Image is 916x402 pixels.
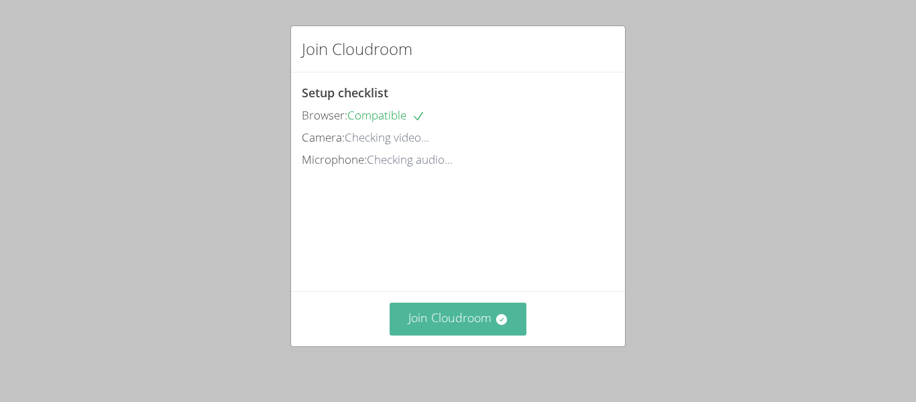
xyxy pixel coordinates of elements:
span: Setup checklist [302,85,388,101]
span: Camera: [302,130,345,145]
h2: Join Cloudroom [302,37,412,61]
span: Compatible [347,107,425,123]
button: Join Cloudroom [390,303,527,336]
span: Checking audio... [367,152,453,167]
span: Microphone: [302,152,367,167]
span: Browser: [302,107,347,123]
span: Checking video... [345,130,429,145]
